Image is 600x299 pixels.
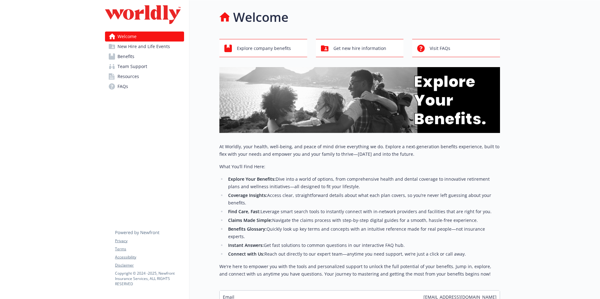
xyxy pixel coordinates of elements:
[228,242,264,248] strong: Instant Answers:
[115,246,184,252] a: Terms
[117,61,147,71] span: Team Support
[219,67,500,133] img: overview page banner
[237,42,291,54] span: Explore company benefits
[117,42,170,51] span: New Hire and Life Events
[117,51,134,61] span: Benefits
[115,262,184,268] a: Disclaimer
[333,42,386,54] span: Get new hire information
[115,254,184,260] a: Accessibility
[117,81,128,91] span: FAQs
[228,192,267,198] strong: Coverage Insights:
[430,42,450,54] span: Visit FAQs
[316,39,404,57] button: Get new hire information
[226,208,500,215] li: Leverage smart search tools to instantly connect with in-network providers and facilities that ar...
[228,176,276,182] strong: Explore Your Benefits:
[412,39,500,57] button: Visit FAQs
[226,225,500,240] li: Quickly look up key terms and concepts with an intuitive reference made for real people—not insur...
[226,192,500,207] li: Access clear, straightforward details about what each plan covers, so you’re never left guessing ...
[219,163,500,170] p: What You’ll Find Here:
[226,250,500,258] li: Reach out directly to our expert team—anytime you need support, we’re just a click or call away.
[115,271,184,287] p: Copyright © 2024 - 2025 , Newfront Insurance Services, ALL RIGHTS RESERVED
[219,39,307,57] button: Explore company benefits
[105,71,184,81] a: Resources
[117,71,139,81] span: Resources
[105,32,184,42] a: Welcome
[115,238,184,244] a: Privacy
[105,51,184,61] a: Benefits
[219,143,500,158] p: At Worldly, your health, well-being, and peace of mind drive everything we do. Explore a next-gen...
[233,8,288,27] h1: Welcome
[226,175,500,190] li: Dive into a world of options, from comprehensive health and dental coverage to innovative retirem...
[105,81,184,91] a: FAQs
[105,42,184,51] a: New Hire and Life Events
[117,32,137,42] span: Welcome
[228,226,267,232] strong: Benefits Glossary:
[228,217,272,223] strong: Claims Made Simple:
[226,217,500,224] li: Navigate the claims process with step-by-step digital guides for a smooth, hassle-free experience.
[228,251,264,257] strong: Connect with Us:
[105,61,184,71] a: Team Support
[228,208,261,214] strong: Find Care, Fast:
[226,242,500,249] li: Get fast solutions to common questions in our interactive FAQ hub.
[219,263,500,278] p: We're here to empower you with the tools and personalized support to unlock the full potential of...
